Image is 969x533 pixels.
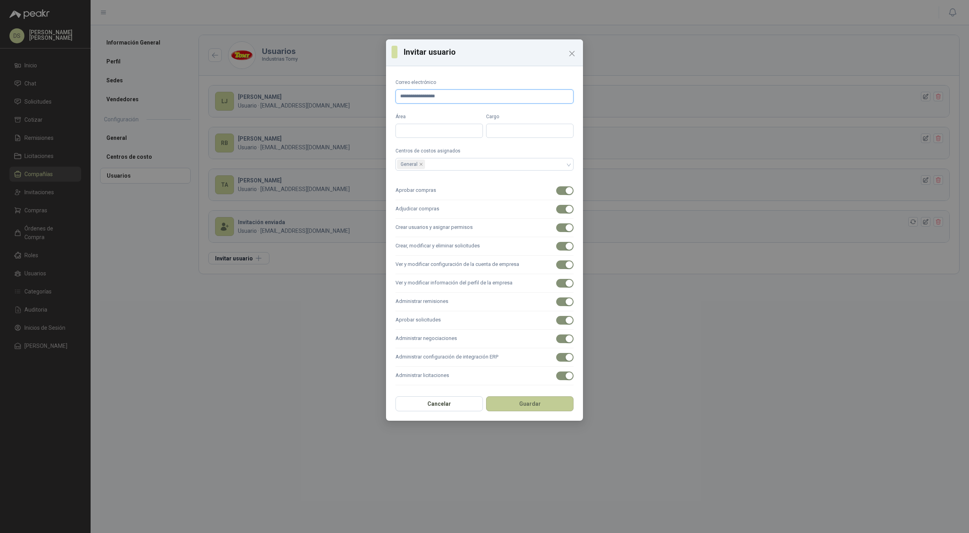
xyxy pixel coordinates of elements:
[556,334,574,343] button: Administrar negociaciones
[556,371,574,380] button: Administrar licitaciones
[556,353,574,362] button: Administrar configuración de integración ERP
[486,113,574,121] label: Cargo
[556,186,574,195] button: Aprobar compras
[556,260,574,269] button: Ver y modificar configuración de la cuenta de empresa
[404,46,577,58] h3: Invitar usuario
[395,274,574,293] label: Ver y modificar información del perfil de la empresa
[556,223,574,232] button: Crear usuarios y asignar permisos
[419,162,423,166] span: close
[486,396,574,411] button: Guardar
[395,348,574,367] label: Administrar configuración de integración ERP
[395,311,574,330] label: Aprobar solicitudes
[395,79,574,86] label: Correo electrónico
[556,205,574,214] button: Adjudicar compras
[395,182,574,200] label: Aprobar compras
[395,219,574,237] label: Crear usuarios y asignar permisos
[395,256,574,274] label: Ver y modificar configuración de la cuenta de empresa
[401,160,418,169] span: General
[395,330,574,348] label: Administrar negociaciones
[556,279,574,288] button: Ver y modificar información del perfil de la empresa
[395,396,483,411] button: Cancelar
[395,113,483,121] label: Área
[395,237,574,256] label: Crear, modificar y eliminar solicitudes
[395,147,574,155] label: Centros de costos asignados
[395,367,574,385] label: Administrar licitaciones
[395,200,574,219] label: Adjudicar compras
[556,297,574,306] button: Administrar remisiones
[397,160,425,169] span: General
[556,316,574,325] button: Aprobar solicitudes
[566,47,578,60] button: Close
[395,293,574,311] label: Administrar remisiones
[556,242,574,251] button: Crear, modificar y eliminar solicitudes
